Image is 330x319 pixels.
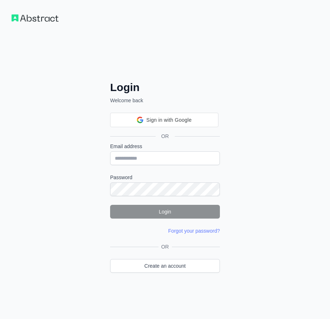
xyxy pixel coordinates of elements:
[110,81,220,94] h2: Login
[110,259,220,273] a: Create an account
[168,228,220,234] a: Forgot your password?
[110,205,220,219] button: Login
[110,174,220,181] label: Password
[110,97,220,104] p: Welcome back
[12,14,58,22] img: Workflow
[156,133,175,140] span: OR
[110,143,220,150] label: Email address
[110,113,218,127] div: Sign in with Google
[159,243,172,250] span: OR
[146,116,191,124] span: Sign in with Google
